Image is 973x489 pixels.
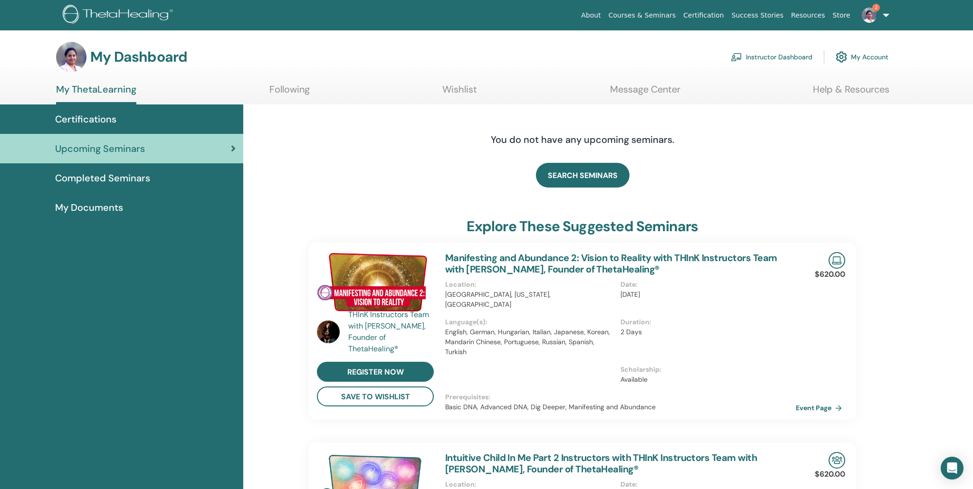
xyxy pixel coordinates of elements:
p: $620.00 [815,469,845,480]
img: Manifesting and Abundance 2: Vision to Reality [317,252,434,312]
p: Location : [445,280,615,290]
p: Available [620,375,790,385]
p: [GEOGRAPHIC_DATA], [US_STATE], [GEOGRAPHIC_DATA] [445,290,615,310]
h4: You do not have any upcoming seminars. [433,134,732,145]
a: THInK Instructors Team with [PERSON_NAME], Founder of ThetaHealing® [348,309,436,355]
div: Open Intercom Messenger [941,457,963,480]
p: Prerequisites : [445,392,796,402]
a: Help & Resources [813,84,889,102]
span: Upcoming Seminars [55,141,145,156]
p: [DATE] [620,290,790,300]
p: Duration : [620,317,790,327]
a: SEARCH SEMINARS [536,163,630,188]
a: Store [829,7,854,24]
p: Basic DNA, Advanced DNA, Dig Deeper, Manifesting and Abundance [445,402,796,412]
a: My Account [836,47,888,67]
h3: My Dashboard [90,48,187,66]
img: cog.svg [836,49,847,65]
img: default.jpg [317,320,340,343]
p: Language(s) : [445,317,615,327]
a: Event Page [796,401,846,415]
a: Resources [787,7,829,24]
span: register now [347,367,404,377]
a: About [577,7,604,24]
span: My Documents [55,200,123,215]
a: Instructor Dashboard [731,47,812,67]
img: In-Person Seminar [829,452,845,469]
a: Following [269,84,310,102]
a: Certification [679,7,727,24]
a: register now [317,362,434,382]
a: Intuitive Child In Me Part 2 Instructors with THInK Instructors Team with [PERSON_NAME], Founder ... [445,451,757,475]
p: English, German, Hungarian, Italian, Japanese, Korean, Mandarin Chinese, Portuguese, Russian, Spa... [445,327,615,357]
button: save to wishlist [317,386,434,406]
a: My ThetaLearning [56,84,136,104]
a: Manifesting and Abundance 2: Vision to Reality with THInK Instructors Team with [PERSON_NAME], Fo... [445,252,777,275]
span: Certifications [55,112,116,126]
p: Scholarship : [620,365,790,375]
img: default.jpg [862,8,877,23]
span: Completed Seminars [55,171,150,185]
a: Message Center [610,84,680,102]
p: $620.00 [815,269,845,280]
a: Success Stories [728,7,787,24]
span: 2 [872,4,880,11]
a: Courses & Seminars [605,7,680,24]
a: Wishlist [442,84,477,102]
p: 2 Days [620,327,790,337]
img: default.jpg [56,42,86,72]
span: SEARCH SEMINARS [548,170,618,180]
h3: explore these suggested seminars [467,218,698,235]
img: logo.png [63,5,176,26]
img: Live Online Seminar [829,252,845,269]
p: Date : [620,280,790,290]
img: chalkboard-teacher.svg [731,53,742,61]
